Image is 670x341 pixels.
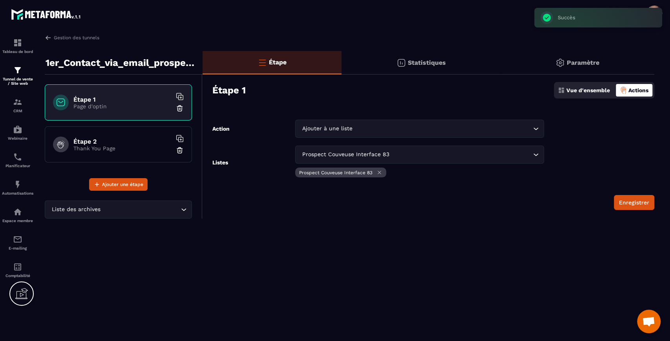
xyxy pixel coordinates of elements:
[46,55,197,71] p: 1er_Contact_via_email_prospect_Couveuse_001
[2,60,33,91] a: formationformationTunnel de vente / Site web
[2,191,33,195] p: Automatisations
[212,126,230,132] label: Action
[89,178,148,191] button: Ajouter une étape
[13,66,22,75] img: formation
[396,58,406,67] img: stats.20deebd0.svg
[11,7,82,21] img: logo
[13,97,22,107] img: formation
[2,32,33,60] a: formationformationTableau de bord
[73,96,172,103] h6: Étape 1
[2,246,33,250] p: E-mailing
[2,49,33,54] p: Tableau de bord
[2,229,33,256] a: emailemailE-mailing
[295,120,544,138] div: Search for option
[45,34,99,41] a: Gestion des tunnels
[2,274,33,278] p: Comptabilité
[176,146,184,154] img: trash
[13,262,22,272] img: accountant
[300,150,391,159] span: Prospect Couveuse Interface 83
[2,174,33,201] a: automationsautomationsAutomatisations
[13,180,22,189] img: automations
[555,58,565,67] img: setting-gr.5f69749f.svg
[2,119,33,146] a: automationsautomationsWebinaire
[13,152,22,162] img: scheduler
[73,103,172,109] p: Page d'optin
[102,181,143,188] span: Ajouter une étape
[300,124,354,133] span: Ajouter à une liste
[13,125,22,134] img: automations
[2,164,33,168] p: Planificateur
[2,146,33,174] a: schedulerschedulerPlanificateur
[50,205,102,214] span: Liste des archives
[73,138,172,145] h6: Étape 2
[408,59,446,66] p: Statistiques
[2,136,33,140] p: Webinaire
[354,124,531,133] input: Search for option
[391,150,531,159] input: Search for option
[620,87,627,94] img: actions-active.8f1ece3a.png
[269,58,287,66] p: Étape
[299,170,372,175] p: Prospect Couveuse Interface 83
[2,77,33,86] p: Tunnel de vente / Site web
[566,87,610,93] p: Vue d'ensemble
[13,38,22,47] img: formation
[176,104,184,112] img: trash
[2,219,33,223] p: Espace membre
[257,58,267,67] img: bars-o.4a397970.svg
[2,256,33,284] a: accountantaccountantComptabilité
[2,109,33,113] p: CRM
[637,310,661,333] a: Ouvrir le chat
[2,201,33,229] a: automationsautomationsEspace membre
[212,159,228,166] label: Listes
[558,87,565,94] img: dashboard.5f9f1413.svg
[13,235,22,244] img: email
[2,91,33,119] a: formationformationCRM
[212,85,246,96] h3: Étape 1
[102,205,179,214] input: Search for option
[628,87,648,93] p: Actions
[45,201,192,219] div: Search for option
[73,145,172,151] p: Thank You Page
[45,34,52,41] img: arrow
[13,207,22,217] img: automations
[295,146,544,164] div: Search for option
[567,59,599,66] p: Paramètre
[614,195,654,210] button: Enregistrer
